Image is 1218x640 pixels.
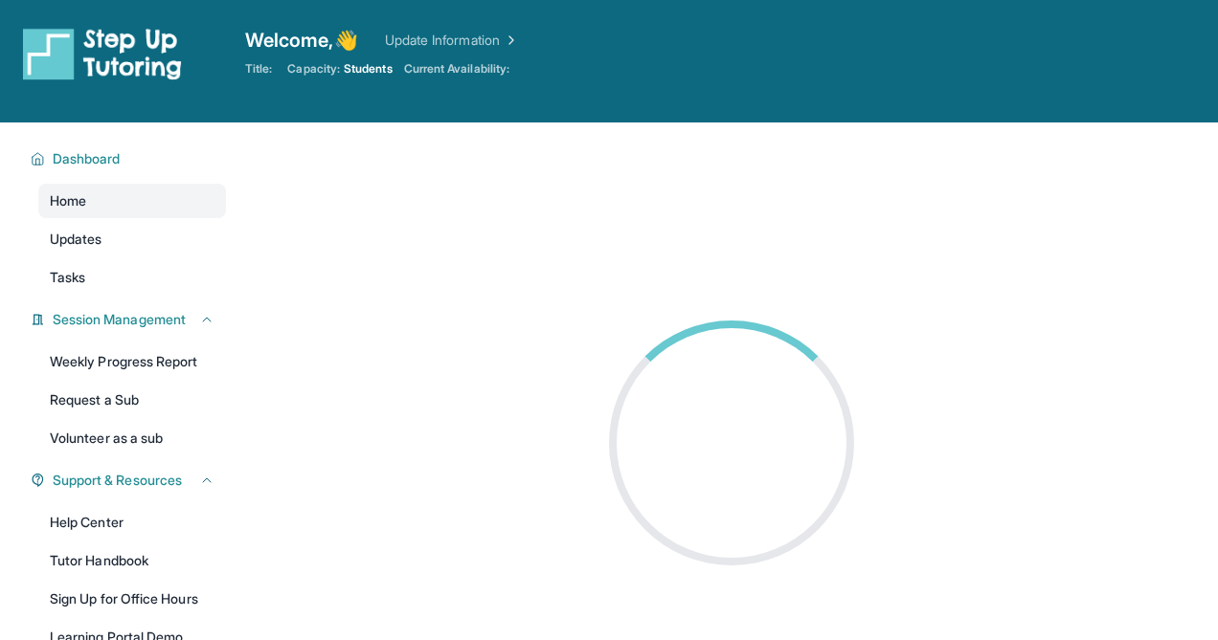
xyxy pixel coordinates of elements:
[50,268,85,287] span: Tasks
[38,383,226,417] a: Request a Sub
[385,31,519,50] a: Update Information
[38,543,226,578] a: Tutor Handbook
[245,61,272,77] span: Title:
[38,421,226,455] a: Volunteer as a sub
[38,184,226,218] a: Home
[287,61,340,77] span: Capacity:
[38,582,226,616] a: Sign Up for Office Hours
[53,149,121,168] span: Dashboard
[45,471,214,490] button: Support & Resources
[245,27,358,54] span: Welcome, 👋
[500,31,519,50] img: Chevron Right
[344,61,393,77] span: Students
[38,505,226,540] a: Help Center
[50,230,102,249] span: Updates
[53,471,182,490] span: Support & Resources
[404,61,509,77] span: Current Availability:
[50,191,86,210] span: Home
[45,149,214,168] button: Dashboard
[38,222,226,256] a: Updates
[23,27,182,80] img: logo
[53,310,186,329] span: Session Management
[38,344,226,379] a: Weekly Progress Report
[45,310,214,329] button: Session Management
[38,260,226,295] a: Tasks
